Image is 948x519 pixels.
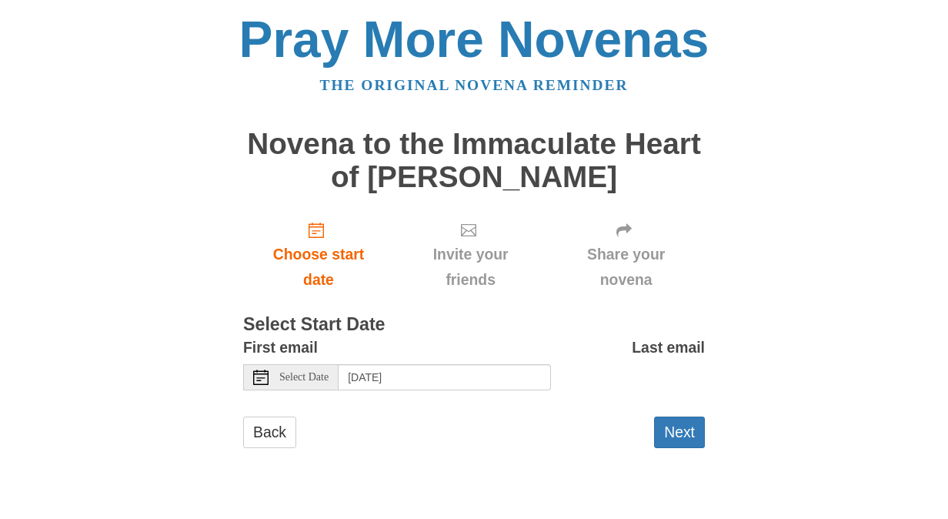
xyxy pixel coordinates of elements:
[243,209,394,300] a: Choose start date
[243,315,705,335] h3: Select Start Date
[632,335,705,360] label: Last email
[562,242,689,293] span: Share your novena
[654,417,705,448] button: Next
[547,209,705,300] div: Click "Next" to confirm your start date first.
[243,335,318,360] label: First email
[239,11,709,68] a: Pray More Novenas
[409,242,532,293] span: Invite your friends
[279,372,329,383] span: Select Date
[320,77,629,93] a: The original novena reminder
[243,128,705,193] h1: Novena to the Immaculate Heart of [PERSON_NAME]
[259,242,379,293] span: Choose start date
[243,417,296,448] a: Back
[394,209,547,300] div: Click "Next" to confirm your start date first.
